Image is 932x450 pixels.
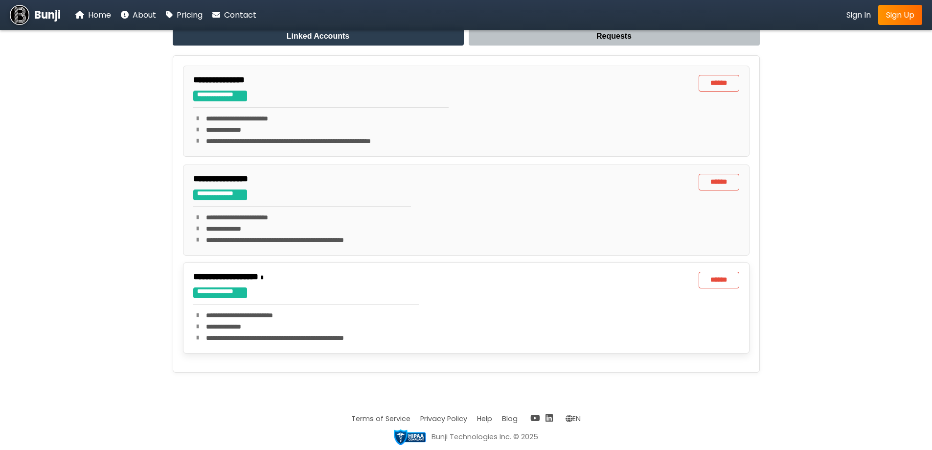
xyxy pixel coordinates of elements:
span: About [133,9,156,21]
a: Help [477,414,492,424]
a: Home [75,9,111,21]
a: Sign In [846,9,871,21]
button: Linked Accounts [173,27,464,46]
div: Bunji Technologies Inc. © 2025 [432,432,538,442]
img: Bunji Dental Referral Management [10,5,29,24]
a: Pricing [166,9,203,21]
a: Sign Up [878,5,922,25]
a: Privacy Policy [420,414,467,424]
img: HIPAA compliant [394,429,426,445]
span: Home [88,9,111,21]
span: Pricing [177,9,203,21]
span: Bunji [34,7,61,23]
button: Requests [469,27,760,46]
a: About [121,9,156,21]
a: YouTube [530,412,540,424]
span: Contact [224,9,256,21]
a: Bunji [10,5,61,24]
span: Sign Up [886,9,914,21]
a: LinkedIn [546,412,553,424]
a: Terms of Service [351,414,410,424]
span: Change language [566,414,581,424]
a: Contact [212,9,256,21]
a: Blog [502,414,518,424]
